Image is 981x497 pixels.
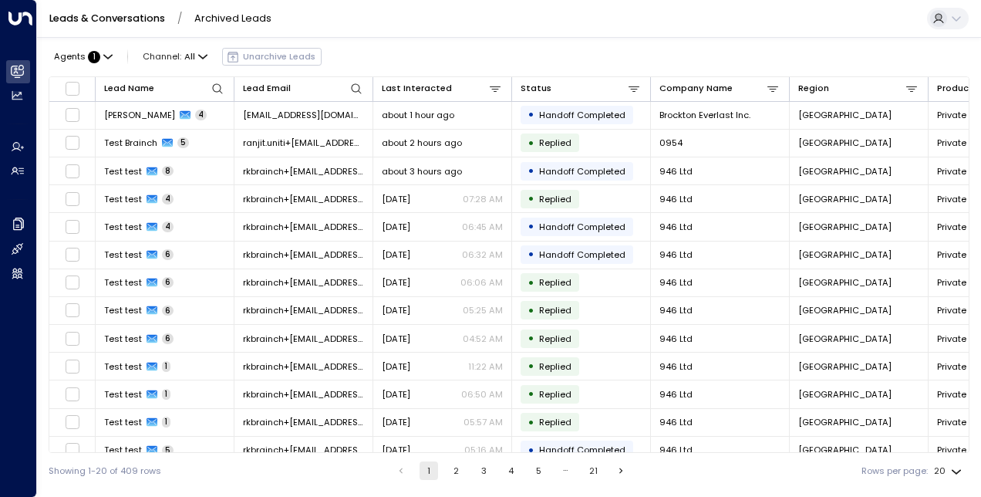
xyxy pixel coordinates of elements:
[162,221,174,232] span: 4
[243,388,364,401] span: rkbrainch+946@live.co.uk
[162,389,170,400] span: 1
[539,416,571,428] span: Replied
[798,416,892,428] span: London
[184,52,195,62] span: All
[243,333,364,345] span: rkbrainch+946@live.co.uk
[528,188,534,209] div: •
[539,333,571,345] span: Replied
[539,304,571,316] span: Replied
[861,465,928,478] label: Rows per page:
[382,248,410,261] span: Aug 28, 2025
[243,416,364,428] span: rkbrainch+946@live.co.uk
[798,248,892,261] span: London
[798,360,892,373] span: London
[243,81,291,96] div: Lead Email
[104,221,142,233] span: Test test
[539,248,625,261] span: Handoff Completed
[557,461,575,480] div: …
[243,109,364,121] span: cambiaso@brocktoneverlast.com
[528,440,534,461] div: •
[177,137,189,148] span: 5
[162,166,174,177] span: 8
[382,81,503,96] div: Last Interacted
[65,303,80,318] span: Toggle select row
[243,360,364,373] span: rkbrainch+946@live.co.uk
[243,137,364,149] span: ranjit.uniti+0954@outlook.com
[162,417,170,428] span: 1
[539,137,571,149] span: Replied
[243,276,364,289] span: rkbrainch+946@live.co.uk
[659,165,693,177] span: 946 Ltd
[463,333,503,345] p: 04:52 AM
[162,445,174,456] span: 5
[798,81,829,96] div: Region
[539,360,571,373] span: Replied
[528,133,534,154] div: •
[539,221,625,233] span: Handoff Completed
[529,461,548,480] button: Go to page 5
[177,12,182,25] li: /
[162,361,170,372] span: 1
[585,461,603,480] button: Go to page 21
[460,276,503,289] p: 06:06 AM
[54,52,86,61] span: Agents
[104,388,142,401] span: Test test
[65,164,80,179] span: Toggle select row
[137,48,212,65] span: Channel:
[659,444,693,456] span: 946 Ltd
[528,356,534,377] div: •
[528,300,534,321] div: •
[539,109,625,121] span: Handoff Completed
[65,359,80,374] span: Toggle select row
[659,193,693,205] span: 946 Ltd
[934,461,965,481] div: 20
[447,461,466,480] button: Go to page 2
[528,161,534,181] div: •
[798,137,892,149] span: London
[104,248,142,261] span: Test test
[162,306,174,316] span: 6
[65,247,80,262] span: Toggle select row
[659,304,693,316] span: 946 Ltd
[659,137,683,149] span: 0954
[420,461,438,480] button: page 1
[194,12,271,25] a: Archived Leads
[464,444,503,456] p: 05:16 AM
[382,221,410,233] span: Aug 28, 2025
[798,193,892,205] span: London
[798,333,892,345] span: London
[798,109,892,121] span: London
[659,81,780,96] div: Company Name
[937,81,973,96] div: Product
[528,328,534,349] div: •
[65,387,80,402] span: Toggle select row
[243,165,364,177] span: rkbrainch+946@live.co.uk
[521,81,551,96] div: Status
[474,461,493,480] button: Go to page 3
[463,304,503,316] p: 05:25 AM
[539,388,571,401] span: Replied
[539,444,625,456] span: Handoff Completed
[243,444,364,456] span: rkbrainch+946@live.co.uk
[65,414,80,430] span: Toggle select row
[162,194,174,205] span: 4
[528,384,534,404] div: •
[65,191,80,207] span: Toggle select row
[528,272,534,293] div: •
[65,107,80,123] span: Toggle select row
[539,165,625,177] span: Handoff Completed
[104,109,175,121] span: Umberto Cambiaso
[659,333,693,345] span: 946 Ltd
[243,248,364,261] span: rkbrainch+946@live.co.uk
[49,48,117,65] button: Agents:1
[539,276,571,289] span: Replied
[382,276,410,289] span: Aug 28, 2025
[528,216,534,237] div: •
[659,109,750,121] span: Brockton Everlast Inc.
[462,221,503,233] p: 06:45 AM
[463,193,503,205] p: 07:28 AM
[162,249,174,260] span: 6
[104,304,142,316] span: Test test
[137,48,212,65] button: Channel:All
[65,81,80,96] span: Toggle select all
